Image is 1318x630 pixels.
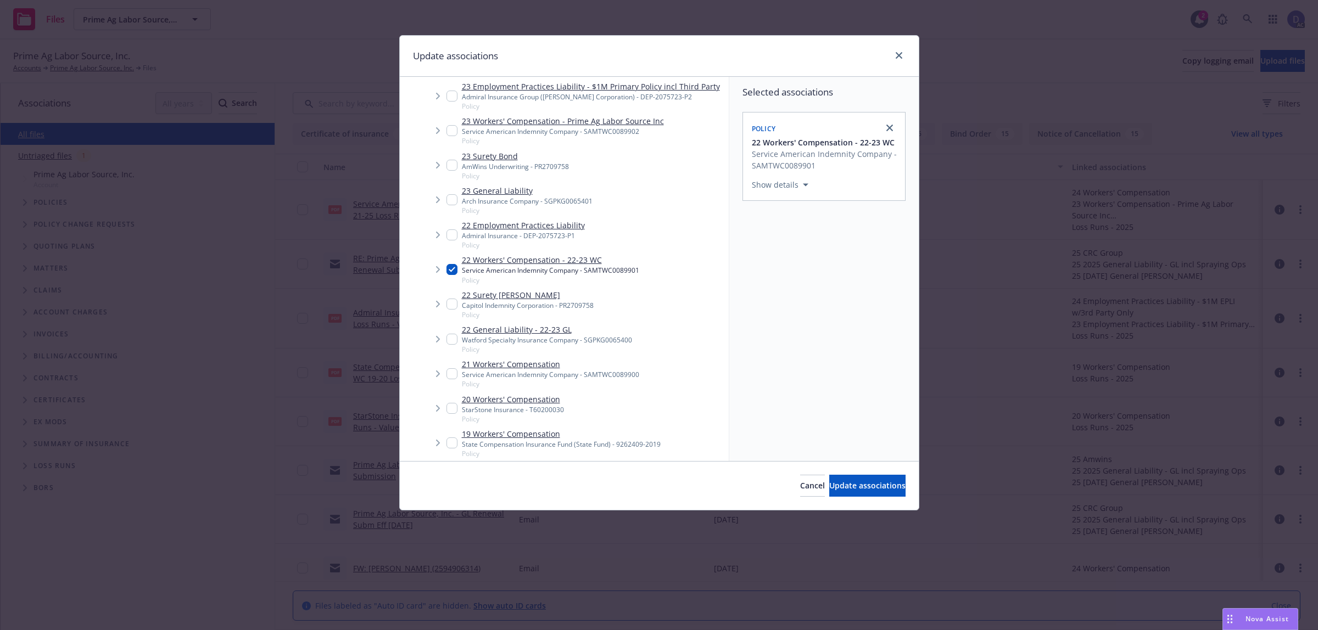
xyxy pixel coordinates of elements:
button: Nova Assist [1222,608,1298,630]
a: 21 Workers' Compensation [462,358,639,370]
div: Capitol Indemnity Corporation - PR2709758 [462,301,594,310]
span: Policy [462,136,664,145]
span: 22 Workers' Compensation - 22-23 WC [752,137,895,148]
a: 22 Workers' Compensation - 22-23 WC [462,254,639,266]
div: Admiral Insurance - DEP-2075723-P1 [462,231,585,240]
button: Update associations [829,475,906,497]
div: Admiral Insurance Group ([PERSON_NAME] Corporation) - DEP-2075723-P2 [462,92,720,102]
div: State Compensation Insurance Fund (State Fund) - 9262409-2019 [462,440,661,449]
span: Policy [462,206,593,215]
div: StarStone Insurance - T60200030 [462,405,564,414]
a: 22 Employment Practices Liability [462,220,585,231]
div: Service American Indemnity Company - SAMTWC0089900 [462,370,639,379]
h1: Update associations [413,49,498,63]
span: Policy [462,310,594,319]
a: close [883,121,896,134]
div: Service American Indemnity Company - SAMTWC0089901 [462,266,639,275]
span: Policy [462,345,632,354]
button: Cancel [800,475,825,497]
span: Selected associations [742,86,906,99]
div: Service American Indemnity Company - SAMTWC0089902 [462,127,664,136]
div: Drag to move [1223,609,1237,629]
span: Policy [462,414,564,424]
div: AmWins Underwriting - PR2709758 [462,162,569,171]
div: Arch Insurance Company - SGPKG0065401 [462,196,593,206]
a: close [892,49,906,62]
span: Nova Assist [1246,614,1289,623]
a: 23 Surety Bond [462,150,569,162]
a: 20 Workers' Compensation [462,393,564,405]
a: 22 Surety [PERSON_NAME] [462,289,594,301]
span: Policy [462,275,639,285]
div: Watford Specialty Insurance Company - SGPKG0065400 [462,335,632,345]
button: Show details [747,178,813,192]
a: 22 General Liability - 22-23 GL [462,324,632,335]
span: Policy [462,449,661,458]
span: Policy [462,240,585,250]
span: Cancel [800,480,825,491]
span: Policy [752,124,776,133]
span: Policy [462,171,569,181]
a: 23 General Liability [462,185,593,196]
span: Update associations [829,480,906,491]
button: 22 Workers' Compensation - 22-23 WC [752,137,898,148]
a: 23 Workers' Compensation - Prime Ag Labor Source Inc [462,115,664,127]
span: Policy [462,102,720,111]
span: Service American Indemnity Company - SAMTWC0089901 [752,148,898,171]
a: 19 Workers' Compensation [462,428,661,440]
span: Policy [462,379,639,389]
a: 23 Employment Practices Liability - $1M Primary Policy incl Third Party [462,81,720,92]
